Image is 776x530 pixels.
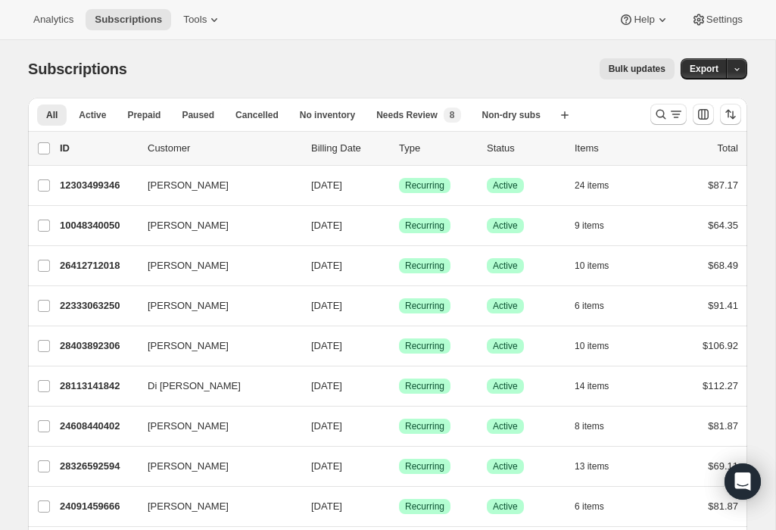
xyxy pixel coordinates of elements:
button: 14 items [575,376,625,397]
button: [PERSON_NAME] [139,334,290,358]
button: 10 items [575,335,625,357]
span: [PERSON_NAME] [148,419,229,434]
span: [DATE] [311,340,342,351]
span: Tools [183,14,207,26]
span: [PERSON_NAME] [148,258,229,273]
span: 9 items [575,220,604,232]
span: Subscriptions [95,14,162,26]
button: Settings [682,9,752,30]
button: Bulk updates [600,58,675,79]
span: $91.41 [708,300,738,311]
span: [PERSON_NAME] [148,298,229,313]
p: 22333063250 [60,298,136,313]
p: Status [487,141,563,156]
button: [PERSON_NAME] [139,414,290,438]
p: Billing Date [311,141,387,156]
button: Customize table column order and visibility [693,104,714,125]
span: $112.27 [703,380,738,391]
span: [DATE] [311,300,342,311]
span: Paused [182,109,214,121]
span: [PERSON_NAME] [148,499,229,514]
p: 24091459666 [60,499,136,514]
span: Non-dry subs [482,109,541,121]
button: [PERSON_NAME] [139,494,290,519]
p: 10048340050 [60,218,136,233]
span: Export [690,63,718,75]
span: [DATE] [311,420,342,432]
span: Subscriptions [28,61,127,77]
span: Recurring [405,380,444,392]
button: Tools [174,9,231,30]
button: Analytics [24,9,83,30]
div: IDCustomerBilling DateTypeStatusItemsTotal [60,141,738,156]
button: Help [609,9,678,30]
button: Subscriptions [86,9,171,30]
div: 22333063250[PERSON_NAME][DATE]SuccessRecurringSuccessActive6 items$91.41 [60,295,738,316]
span: Active [493,500,518,513]
span: Active [493,220,518,232]
div: 28403892306[PERSON_NAME][DATE]SuccessRecurringSuccessActive10 items$106.92 [60,335,738,357]
span: Active [493,260,518,272]
button: Sort the results [720,104,741,125]
span: Di [PERSON_NAME] [148,379,241,394]
span: 10 items [575,260,609,272]
button: 9 items [575,215,621,236]
button: [PERSON_NAME] [139,214,290,238]
span: 13 items [575,460,609,472]
span: Cancelled [235,109,279,121]
span: Recurring [405,179,444,192]
span: Recurring [405,460,444,472]
span: 8 [450,109,455,121]
span: 6 items [575,500,604,513]
p: 28326592594 [60,459,136,474]
button: 6 items [575,295,621,316]
span: Active [493,179,518,192]
span: Analytics [33,14,73,26]
span: $81.87 [708,420,738,432]
span: No inventory [300,109,355,121]
p: 28403892306 [60,338,136,354]
span: [DATE] [311,179,342,191]
span: Prepaid [127,109,160,121]
span: Active [493,300,518,312]
p: 26412712018 [60,258,136,273]
span: Recurring [405,220,444,232]
button: 8 items [575,416,621,437]
span: $64.35 [708,220,738,231]
p: 12303499346 [60,178,136,193]
div: Items [575,141,650,156]
span: [PERSON_NAME] [148,459,229,474]
div: Type [399,141,475,156]
p: Total [718,141,738,156]
span: $69.11 [708,460,738,472]
div: 10048340050[PERSON_NAME][DATE]SuccessRecurringSuccessActive9 items$64.35 [60,215,738,236]
span: Recurring [405,340,444,352]
span: $87.17 [708,179,738,191]
button: Create new view [553,104,577,126]
button: Di [PERSON_NAME] [139,374,290,398]
span: $81.87 [708,500,738,512]
span: [DATE] [311,220,342,231]
button: 10 items [575,255,625,276]
button: Search and filter results [650,104,687,125]
div: 24091459666[PERSON_NAME][DATE]SuccessRecurringSuccessActive6 items$81.87 [60,496,738,517]
div: 12303499346[PERSON_NAME][DATE]SuccessRecurringSuccessActive24 items$87.17 [60,175,738,196]
div: Open Intercom Messenger [725,463,761,500]
span: Active [493,340,518,352]
span: All [46,109,58,121]
span: Settings [706,14,743,26]
span: 6 items [575,300,604,312]
div: 24608440402[PERSON_NAME][DATE]SuccessRecurringSuccessActive8 items$81.87 [60,416,738,437]
p: ID [60,141,136,156]
span: [PERSON_NAME] [148,338,229,354]
span: Recurring [405,300,444,312]
span: 24 items [575,179,609,192]
span: Recurring [405,500,444,513]
span: [PERSON_NAME] [148,178,229,193]
button: [PERSON_NAME] [139,454,290,479]
span: Active [79,109,106,121]
div: 26412712018[PERSON_NAME][DATE]SuccessRecurringSuccessActive10 items$68.49 [60,255,738,276]
button: 13 items [575,456,625,477]
button: [PERSON_NAME] [139,254,290,278]
span: [DATE] [311,500,342,512]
